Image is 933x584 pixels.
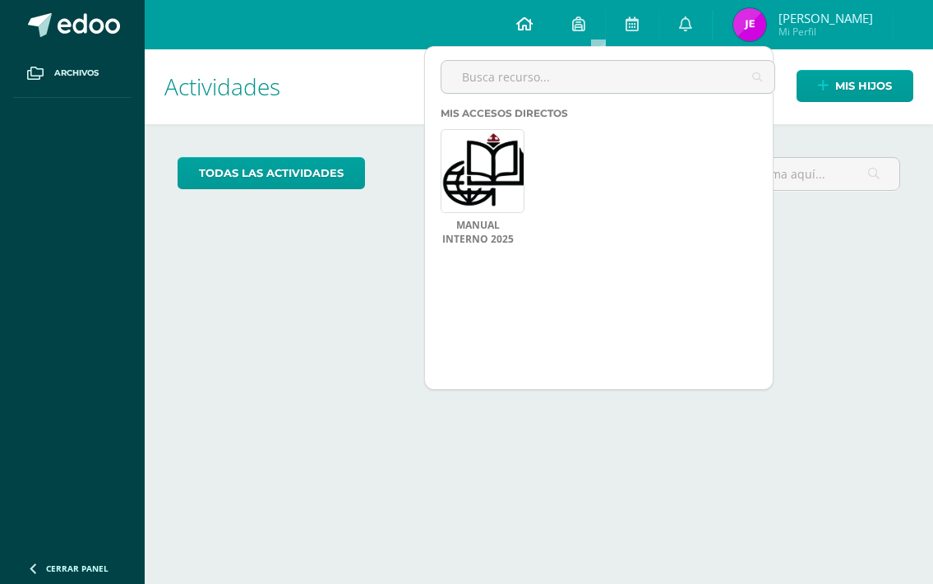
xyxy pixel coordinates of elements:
a: Manual Interno 2025 [441,219,515,247]
a: todas las Actividades [178,157,365,189]
span: Mis hijos [835,71,892,101]
span: [PERSON_NAME] [778,10,873,26]
a: Mis hijos [797,70,913,102]
span: Mis accesos directos [441,107,568,119]
input: Busca recurso... [441,61,774,93]
span: Archivos [54,67,99,80]
a: Archivos [13,49,132,98]
span: Cerrar panel [46,563,109,574]
span: Mi Perfil [778,25,873,39]
img: 2c90a7ac9f0580dfd8d3fd9fa9d2981a.png [733,8,766,41]
h1: Actividades [164,49,913,124]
